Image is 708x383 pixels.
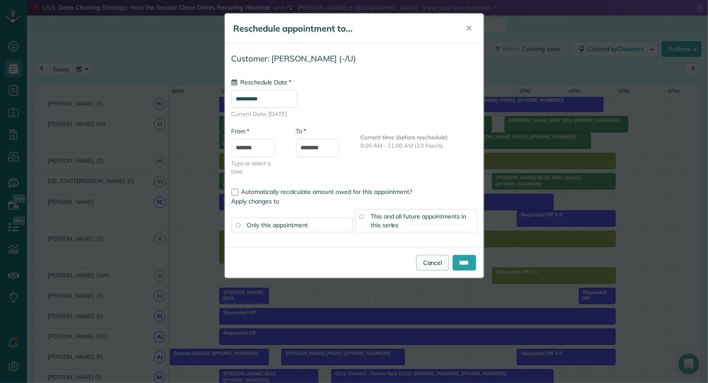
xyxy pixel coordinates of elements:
b: Current time (before reschedule) [361,134,448,141]
span: Current Date: [DATE] [232,110,477,118]
span: This and all future appointments in this series [371,212,467,229]
label: From [232,127,249,135]
input: This and all future appointments in this series [359,214,364,219]
a: Cancel [416,255,449,270]
input: Only this appointment [236,223,240,227]
span: Only this appointment [247,221,308,229]
span: Type or select a time [232,159,283,176]
label: Apply changes to [232,197,477,206]
label: Reschedule Date [232,78,291,87]
h5: Reschedule appointment to... [234,23,454,35]
span: Automatically recalculate amount owed for this appointment? [241,188,412,196]
label: To [296,127,306,135]
h4: Customer: [PERSON_NAME] (-/U) [232,54,477,63]
span: ✕ [466,23,473,33]
p: 9:00 AM - 11:00 AM (2.0 Hours) [361,142,477,150]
